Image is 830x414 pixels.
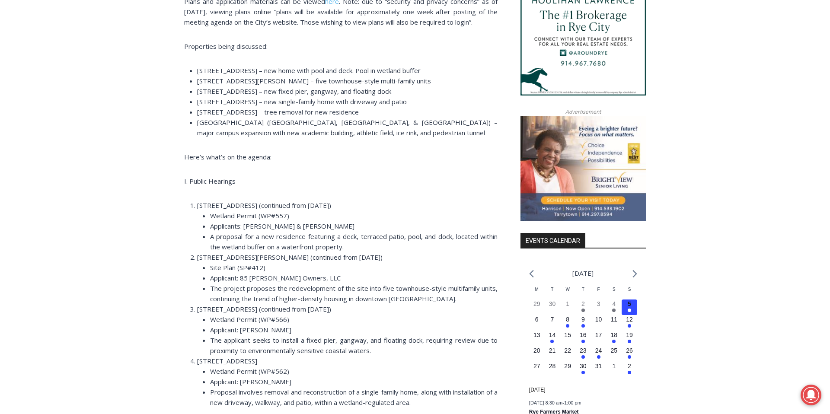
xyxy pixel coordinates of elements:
time: 30 [549,300,556,307]
time: 23 [580,347,587,354]
em: Has events [581,309,585,312]
span: Applicant: 85 [PERSON_NAME] Owners, LLC [210,274,341,282]
time: 2 [628,363,631,369]
em: Has events [581,371,585,374]
button: 29 [529,299,545,315]
em: Has events [612,340,616,343]
span: [STREET_ADDRESS] – tree removal for new residence [197,108,359,116]
em: Has events [612,309,616,312]
div: Sunday [622,286,637,299]
time: 3 [597,300,600,307]
em: Has events [628,355,631,359]
div: Friday [591,286,607,299]
button: 8 Has events [560,315,575,331]
span: 1:00 pm [564,400,581,405]
time: 30 [580,363,587,369]
span: [STREET_ADDRESS][PERSON_NAME] – five townhouse-style multi-family units [197,76,431,85]
span: Applicant: [PERSON_NAME] [210,325,291,334]
li: [DATE] [572,268,594,279]
div: "The first chef I interviewed talked about coming to [GEOGRAPHIC_DATA] from [GEOGRAPHIC_DATA] in ... [218,0,409,84]
div: 6 [101,73,105,82]
button: 29 [560,362,575,377]
time: 20 [533,347,540,354]
span: The applicant seeks to install a fixed pier, gangway, and floating dock, requiring review due to ... [210,336,498,355]
time: 21 [549,347,556,354]
a: [PERSON_NAME] Read Sanctuary Fall Fest: [DATE] [0,86,125,108]
button: 1 [560,299,575,315]
a: Next month [632,270,637,278]
button: 30 [545,299,560,315]
em: Has events [581,324,585,328]
time: 12 [626,316,633,323]
span: [STREET_ADDRESS] (continued from [DATE]) [197,201,331,210]
button: 11 [606,315,622,331]
span: M [535,287,539,292]
time: 5 [628,300,631,307]
span: Advertisement [557,108,610,116]
button: 13 [529,331,545,346]
button: 6 [529,315,545,331]
time: 8 [566,316,569,323]
span: Wetland Permit (WP#566) [210,315,289,324]
span: The project proposes the redevelopment of the site into five townhouse-style multifamily units, c... [210,284,498,303]
button: 2 Has events [622,362,637,377]
button: 12 Has events [622,315,637,331]
span: [GEOGRAPHIC_DATA] ([GEOGRAPHIC_DATA], [GEOGRAPHIC_DATA], & [GEOGRAPHIC_DATA]) – major campus expa... [197,118,498,137]
time: 24 [595,347,602,354]
span: S [613,287,616,292]
em: Has events [628,371,631,374]
button: 28 [545,362,560,377]
span: [STREET_ADDRESS] – new single-family home with driveway and patio [197,97,407,106]
button: 15 [560,331,575,346]
time: 11 [611,316,618,323]
span: Proposal involves removal and reconstruction of a single-family home, along with installation of ... [210,388,498,407]
em: Has events [597,355,600,359]
time: 9 [581,316,585,323]
time: 25 [611,347,618,354]
span: Applicant: [PERSON_NAME] [210,377,291,386]
span: Here’s what’s on the agenda: [184,153,271,161]
button: 25 [606,346,622,362]
span: T [582,287,584,292]
button: 9 Has events [575,315,591,331]
time: 29 [533,300,540,307]
div: Thursday [575,286,591,299]
time: 16 [580,331,587,338]
time: 4 [612,300,616,307]
button: 7 [545,315,560,331]
span: Site Plan (SP#412) [210,263,265,272]
span: F [597,287,600,292]
time: 1 [612,363,616,369]
button: 31 [591,362,607,377]
button: 30 Has events [575,362,591,377]
em: Has events [581,340,585,343]
em: Has events [550,340,554,343]
button: 19 Has events [622,331,637,346]
button: 20 [529,346,545,362]
a: Brightview Senior Living [520,116,646,221]
span: Wetland Permit (WP#557) [210,211,289,220]
time: 13 [533,331,540,338]
button: 18 Has events [606,331,622,346]
span: Intern @ [DOMAIN_NAME] [226,86,401,105]
div: Monday [529,286,545,299]
button: 1 [606,362,622,377]
time: - [529,400,581,405]
span: [STREET_ADDRESS] (continued from [DATE]) [197,305,331,313]
time: 26 [626,347,633,354]
time: 19 [626,331,633,338]
em: Has events [566,324,569,328]
span: [STREET_ADDRESS][PERSON_NAME] (continued from [DATE]) [197,253,383,261]
div: Wednesday [560,286,575,299]
time: 17 [595,331,602,338]
a: Intern @ [DOMAIN_NAME] [208,84,419,108]
time: 27 [533,363,540,369]
span: W [565,287,569,292]
time: [DATE] [529,386,546,394]
button: 2 Has events [575,299,591,315]
span: [STREET_ADDRESS] [197,357,257,365]
time: 15 [564,331,571,338]
em: Has events [628,309,631,312]
h4: [PERSON_NAME] Read Sanctuary Fall Fest: [DATE] [7,87,111,107]
span: Wetland Permit (WP#562) [210,367,289,376]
